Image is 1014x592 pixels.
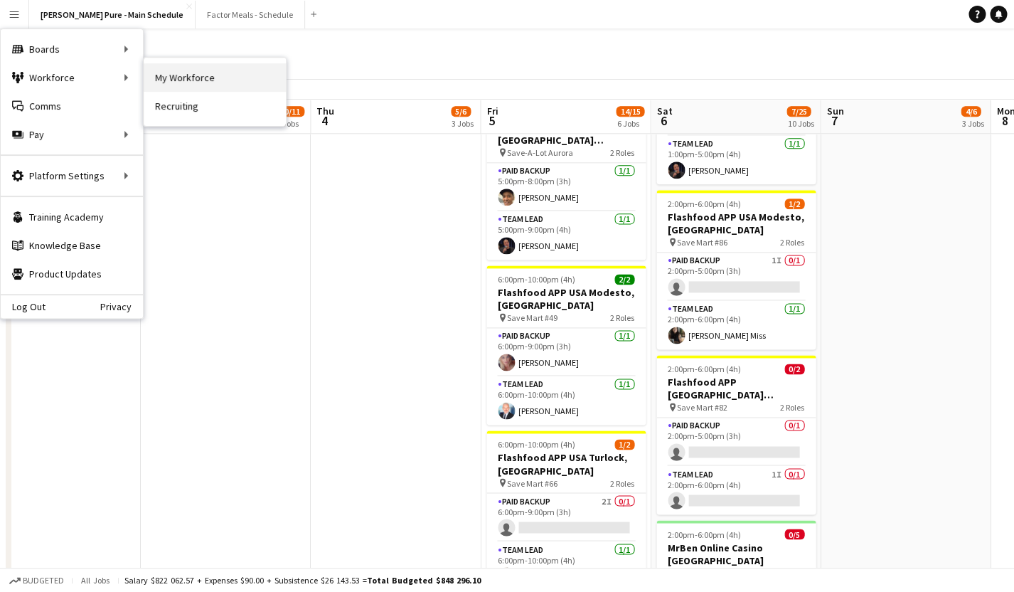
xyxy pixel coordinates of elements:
app-job-card: 6:00pm-10:00pm (4h)2/2Flashfood APP USA Modesto, [GEOGRAPHIC_DATA] Save Mart #492 RolesPaid Backu... [486,265,646,425]
span: Total Budgeted $848 296.10 [367,575,481,586]
span: 2:00pm-6:00pm (4h) [668,364,741,374]
span: Save Mart #49 [507,312,557,323]
span: 2:00pm-6:00pm (4h) [668,199,741,209]
span: Downtown [GEOGRAPHIC_DATA] [677,567,780,578]
div: Workforce [1,63,143,92]
span: 2:00pm-6:00pm (4h) [668,529,741,539]
span: 0/5 [784,529,804,539]
a: Knowledge Base [1,231,143,260]
a: Recruiting [144,92,286,120]
app-card-role: Team Lead1/15:00pm-9:00pm (4h)[PERSON_NAME] [486,211,646,260]
span: 2/2 [614,274,634,285]
span: 3 Roles [780,567,804,578]
app-card-role: Paid Backup1/15:00pm-8:00pm (3h)[PERSON_NAME] [486,163,646,211]
a: Product Updates [1,260,143,288]
span: Budgeted [23,576,64,586]
span: 7 [824,112,843,129]
span: 7/25 [786,106,811,117]
span: 2 Roles [610,312,634,323]
span: 10/11 [276,106,304,117]
span: 4/6 [961,106,981,117]
h3: Flashfood APP USA Modesto, [GEOGRAPHIC_DATA] [656,211,816,236]
button: [PERSON_NAME] Pure - Main Schedule [29,1,196,28]
button: Factor Meals - Schedule [196,1,305,28]
a: Training Academy [1,203,143,231]
span: Thu [316,105,334,117]
span: 6:00pm-10:00pm (4h) [498,274,575,285]
h3: Flashfood APP USA Turlock, [GEOGRAPHIC_DATA] [486,451,646,477]
span: 5 [484,112,498,129]
span: 6:00pm-10:00pm (4h) [498,439,575,450]
app-job-card: 2:00pm-6:00pm (4h)1/2Flashfood APP USA Modesto, [GEOGRAPHIC_DATA] Save Mart #862 RolesPaid Backup... [656,190,816,349]
span: Sat [656,105,672,117]
app-card-role: Team Lead1/16:00pm-10:00pm (4h)[PERSON_NAME] Miss [486,541,646,590]
div: 3 Jobs [277,118,304,129]
span: 2 Roles [780,237,804,248]
a: My Workforce [144,63,286,92]
app-card-role: Team Lead1/11:00pm-5:00pm (4h)[PERSON_NAME] [656,136,816,184]
app-card-role: Paid Backup2I0/16:00pm-9:00pm (3h) [486,493,646,541]
span: Save Mart #86 [677,237,727,248]
span: 1/2 [784,199,804,209]
span: Save-A-Lot Aurora [507,147,573,158]
div: 3 Jobs [452,118,474,129]
span: 14/15 [616,106,644,117]
button: Budgeted [7,573,66,588]
app-job-card: 6:00pm-10:00pm (4h)1/2Flashfood APP USA Turlock, [GEOGRAPHIC_DATA] Save Mart #662 RolesPaid Backu... [486,430,646,590]
div: Pay [1,120,143,149]
app-card-role: Team Lead1/16:00pm-10:00pm (4h)[PERSON_NAME] [486,376,646,425]
span: All jobs [78,575,112,586]
div: 6 Jobs [617,118,644,129]
div: 10 Jobs [787,118,813,129]
span: Save Mart #82 [677,402,727,413]
div: 3 Jobs [961,118,983,129]
span: Sun [826,105,843,117]
span: 4 [314,112,334,129]
a: Privacy [100,301,143,312]
h3: Flashfood APP [GEOGRAPHIC_DATA] [PERSON_NAME], [GEOGRAPHIC_DATA] [656,376,816,401]
h3: Flashfood APP [GEOGRAPHIC_DATA] [GEOGRAPHIC_DATA], [GEOGRAPHIC_DATA] [486,121,646,147]
span: 2 Roles [610,477,634,488]
a: Comms [1,92,143,120]
app-card-role: Team Lead1/12:00pm-6:00pm (4h)[PERSON_NAME] Miss [656,301,816,349]
div: Salary $822 062.57 + Expenses $90.00 + Subsistence $26 143.53 = [124,575,481,586]
app-card-role: Paid Backup1/16:00pm-9:00pm (3h)[PERSON_NAME] [486,328,646,376]
span: 6 [654,112,672,129]
span: 2 Roles [780,402,804,413]
app-card-role: Team Lead1I0/12:00pm-6:00pm (4h) [656,466,816,514]
div: Boards [1,35,143,63]
span: Fri [486,105,498,117]
app-card-role: Paid Backup1I0/12:00pm-5:00pm (3h) [656,253,816,301]
app-job-card: 2:00pm-6:00pm (4h)0/2Flashfood APP [GEOGRAPHIC_DATA] [PERSON_NAME], [GEOGRAPHIC_DATA] Save Mart #... [656,355,816,514]
span: 2 Roles [610,147,634,158]
span: Save Mart #66 [507,477,557,488]
app-job-card: 5:00pm-9:00pm (4h)2/2Flashfood APP [GEOGRAPHIC_DATA] [GEOGRAPHIC_DATA], [GEOGRAPHIC_DATA] Save-A-... [486,100,646,260]
h3: Flashfood APP USA Modesto, [GEOGRAPHIC_DATA] [486,286,646,312]
h3: MrBen Online Casino [GEOGRAPHIC_DATA] [656,541,816,566]
app-card-role: Paid Backup0/12:00pm-5:00pm (3h) [656,418,816,466]
a: Log Out [1,301,46,312]
span: 5/6 [451,106,471,117]
span: 0/2 [784,364,804,374]
div: Platform Settings [1,162,143,190]
span: 1/2 [614,439,634,450]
